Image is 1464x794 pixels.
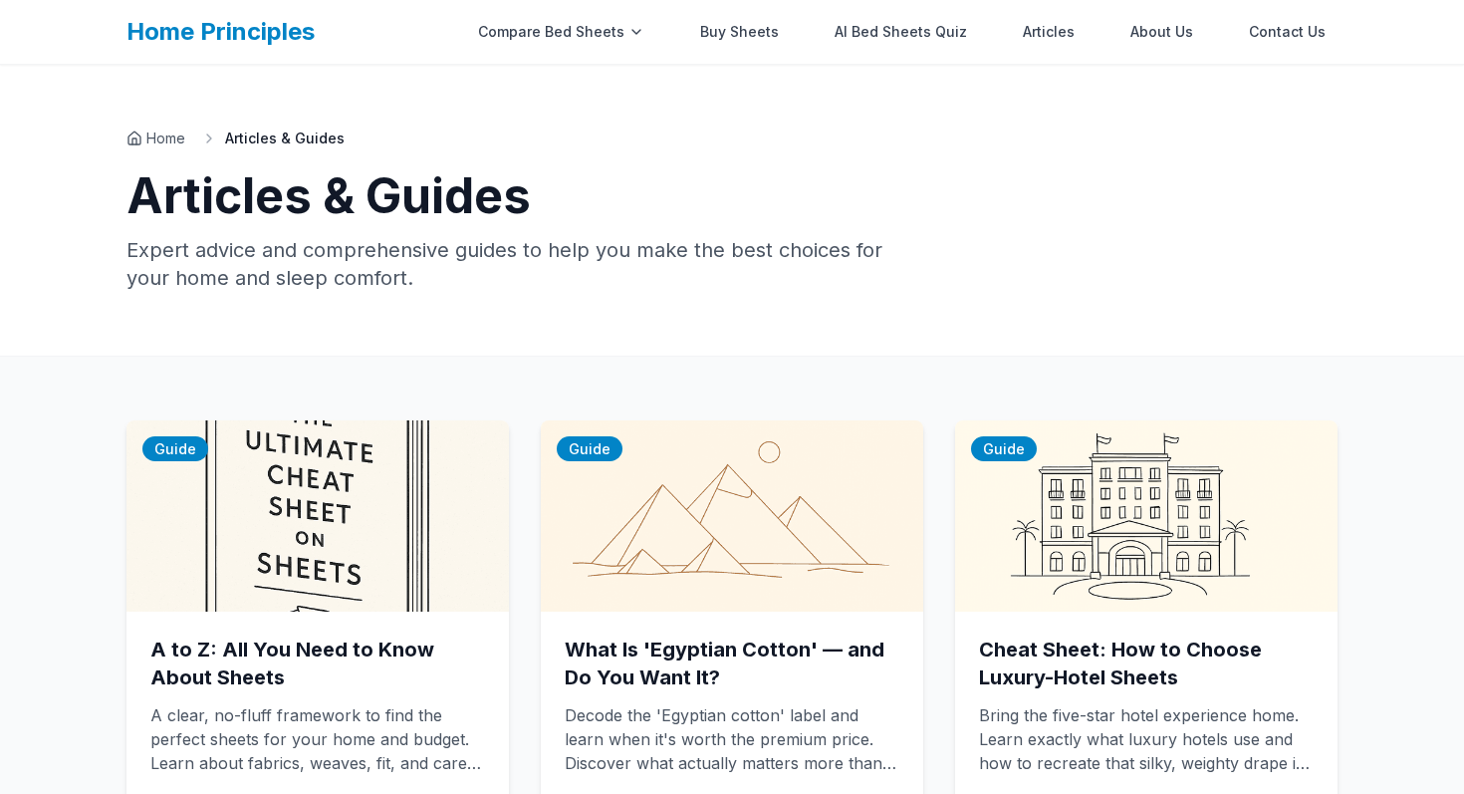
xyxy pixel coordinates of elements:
[971,436,1037,461] span: Guide
[1118,12,1205,52] a: About Us
[126,420,509,612] img: A to Z: All You Need to Know About Sheets
[541,420,923,612] img: What Is 'Egyptian Cotton' — and Do You Want It?
[126,129,185,148] a: Home
[955,420,1338,612] img: Cheat Sheet: How to Choose Luxury-Hotel Sheets
[126,17,315,46] a: Home Principles
[565,636,899,691] h2: What Is 'Egyptian Cotton' — and Do You Want It?
[225,129,345,148] span: Articles & Guides
[979,636,1314,691] h2: Cheat Sheet: How to Choose Luxury-Hotel Sheets
[126,172,1338,220] h1: Articles & Guides
[823,12,979,52] a: AI Bed Sheets Quiz
[466,12,656,52] div: Compare Bed Sheets
[1237,12,1338,52] a: Contact Us
[565,703,899,775] p: Decode the 'Egyptian cotton' label and learn when it's worth the premium price. Discover what act...
[126,236,891,292] p: Expert advice and comprehensive guides to help you make the best choices for your home and sleep ...
[688,12,791,52] a: Buy Sheets
[557,436,622,461] span: Guide
[126,129,1338,148] nav: Breadcrumb
[1011,12,1087,52] a: Articles
[979,703,1314,775] p: Bring the five-star hotel experience home. Learn exactly what luxury hotels use and how to recrea...
[142,436,208,461] span: Guide
[150,636,485,691] h2: A to Z: All You Need to Know About Sheets
[150,703,485,775] p: A clear, no-fluff framework to find the perfect sheets for your home and budget. Learn about fabr...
